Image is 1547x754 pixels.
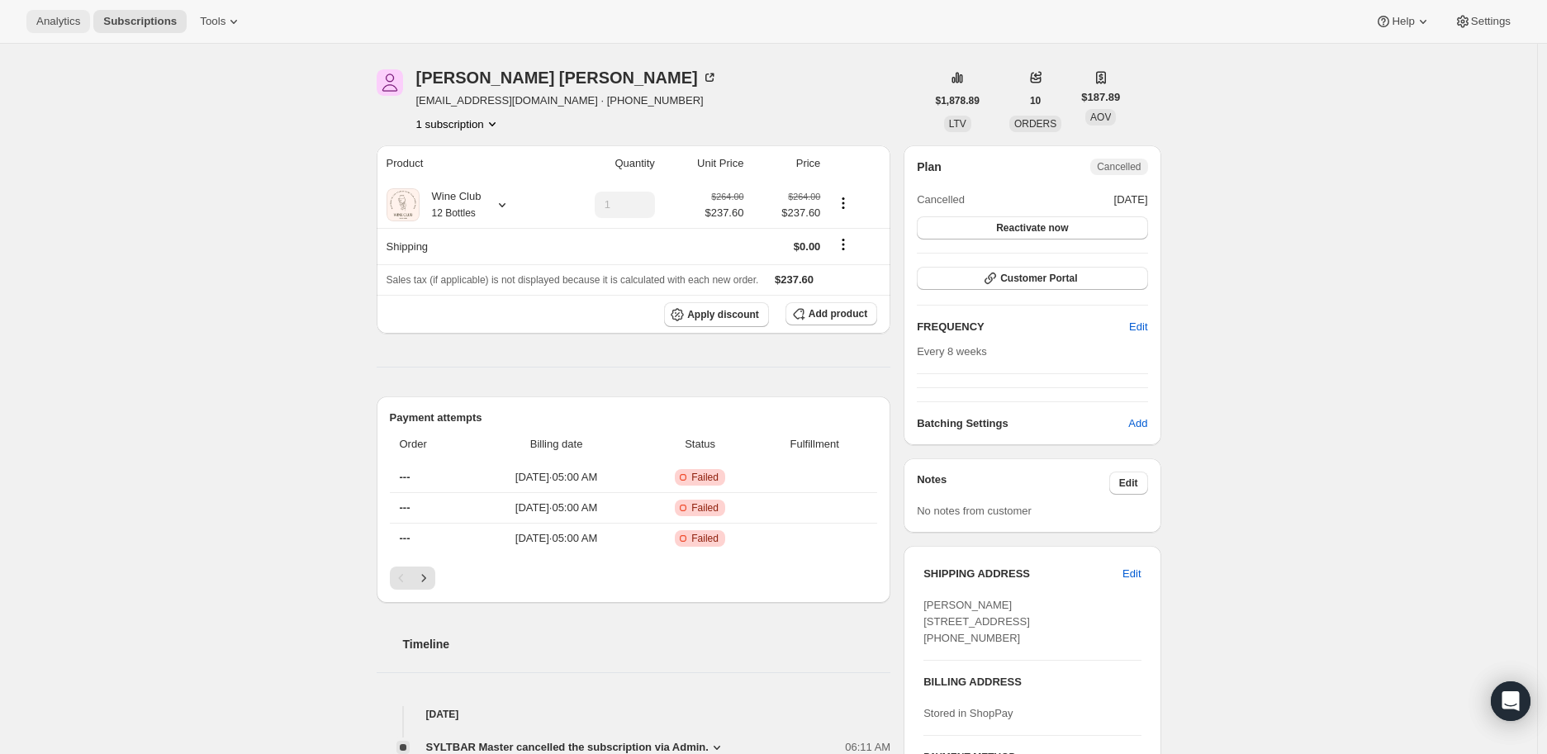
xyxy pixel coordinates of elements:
[923,674,1141,690] h3: BILLING ADDRESS
[936,94,980,107] span: $1,878.89
[1491,681,1530,721] div: Open Intercom Messenger
[377,145,549,182] th: Product
[917,505,1032,517] span: No notes from customer
[416,92,718,109] span: [EMAIL_ADDRESS][DOMAIN_NAME] · [PHONE_NUMBER]
[1471,15,1511,28] span: Settings
[1090,111,1111,123] span: AOV
[711,192,743,202] small: $264.00
[1114,192,1148,208] span: [DATE]
[917,345,987,358] span: Every 8 weeks
[809,307,867,320] span: Add product
[1097,160,1141,173] span: Cancelled
[923,707,1013,719] span: Stored in ShopPay
[917,159,942,175] h2: Plan
[416,69,718,86] div: [PERSON_NAME] [PERSON_NAME]
[1014,118,1056,130] span: ORDERS
[400,501,410,514] span: ---
[923,599,1030,644] span: [PERSON_NAME] [STREET_ADDRESS] [PHONE_NUMBER]
[996,221,1068,235] span: Reactivate now
[420,188,482,221] div: Wine Club
[1129,319,1147,335] span: Edit
[1128,415,1147,432] span: Add
[390,426,470,462] th: Order
[190,10,252,33] button: Tools
[103,15,177,28] span: Subscriptions
[387,188,420,221] img: product img
[794,240,821,253] span: $0.00
[785,302,877,325] button: Add product
[400,471,410,483] span: ---
[1119,314,1157,340] button: Edit
[691,471,719,484] span: Failed
[93,10,187,33] button: Subscriptions
[1445,10,1521,33] button: Settings
[917,472,1109,495] h3: Notes
[762,436,867,453] span: Fulfillment
[390,410,878,426] h2: Payment attempts
[917,267,1147,290] button: Customer Portal
[474,469,638,486] span: [DATE] · 05:00 AM
[949,118,966,130] span: LTV
[830,235,857,254] button: Shipping actions
[775,273,814,286] span: $237.60
[917,192,965,208] span: Cancelled
[377,228,549,264] th: Shipping
[923,566,1122,582] h3: SHIPPING ADDRESS
[474,530,638,547] span: [DATE] · 05:00 AM
[387,274,759,286] span: Sales tax (if applicable) is not displayed because it is calculated with each new order.
[377,69,403,96] span: Ashley Garrett
[917,415,1128,432] h6: Batching Settings
[1081,89,1120,106] span: $187.89
[432,207,476,219] small: 12 Bottles
[200,15,225,28] span: Tools
[403,636,891,652] h2: Timeline
[664,302,769,327] button: Apply discount
[36,15,80,28] span: Analytics
[748,145,825,182] th: Price
[788,192,820,202] small: $264.00
[830,194,857,212] button: Product actions
[412,567,435,590] button: Next
[377,706,891,723] h4: [DATE]
[416,116,501,132] button: Product actions
[705,205,743,221] span: $237.60
[917,319,1129,335] h2: FREQUENCY
[1109,472,1148,495] button: Edit
[1030,94,1041,107] span: 10
[691,501,719,515] span: Failed
[1118,410,1157,437] button: Add
[474,500,638,516] span: [DATE] · 05:00 AM
[1000,272,1077,285] span: Customer Portal
[687,308,759,321] span: Apply discount
[474,436,638,453] span: Billing date
[660,145,749,182] th: Unit Price
[1113,561,1151,587] button: Edit
[926,89,989,112] button: $1,878.89
[26,10,90,33] button: Analytics
[1122,566,1141,582] span: Edit
[1020,89,1051,112] button: 10
[691,532,719,545] span: Failed
[1365,10,1440,33] button: Help
[1392,15,1414,28] span: Help
[648,436,752,453] span: Status
[1119,477,1138,490] span: Edit
[400,532,410,544] span: ---
[753,205,820,221] span: $237.60
[917,216,1147,239] button: Reactivate now
[390,567,878,590] nav: Pagination
[549,145,660,182] th: Quantity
